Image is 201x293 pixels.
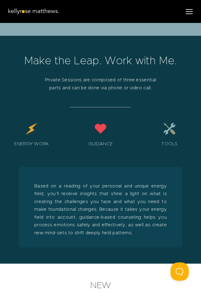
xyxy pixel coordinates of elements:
[182,6,197,17] div: Menu
[39,76,162,92] p: Private Sessions are composed of three essential parts and can be done via phone or video call.
[8,10,60,16] a: Kellyrose Matthews logo
[9,264,192,292] h5: NEW
[8,8,60,15] img: Kellyrose Matthews logo
[170,262,189,281] iframe: Toggle Customer Support
[8,54,193,68] h3: Make the Leap. Work with Me.
[19,167,182,248] p: Based on a reading of your personal and unique energy field, you’ll receive insights that shine a...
